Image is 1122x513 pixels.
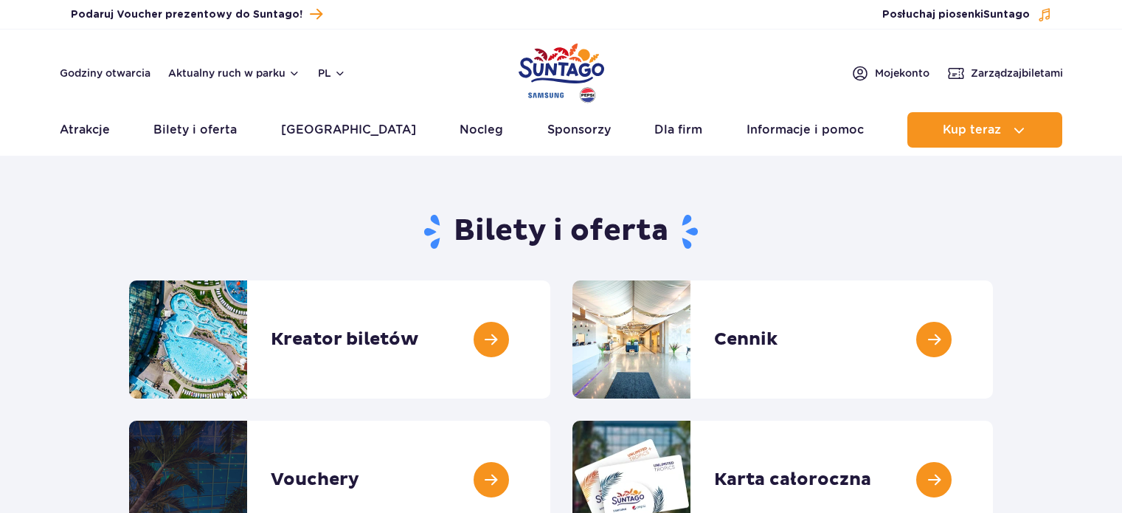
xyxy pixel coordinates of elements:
a: Nocleg [460,112,503,148]
h1: Bilety i oferta [129,213,993,251]
button: Posłuchaj piosenkiSuntago [882,7,1052,22]
a: Bilety i oferta [153,112,237,148]
a: Sponsorzy [547,112,611,148]
a: Atrakcje [60,112,110,148]
a: Zarządzajbiletami [947,64,1063,82]
span: Podaruj Voucher prezentowy do Suntago! [71,7,302,22]
span: Posłuchaj piosenki [882,7,1030,22]
span: Moje konto [875,66,929,80]
span: Zarządzaj biletami [971,66,1063,80]
span: Kup teraz [943,123,1001,137]
button: Aktualny ruch w parku [168,67,300,79]
span: Suntago [983,10,1030,20]
a: Dla firm [654,112,702,148]
a: [GEOGRAPHIC_DATA] [281,112,416,148]
button: pl [318,66,346,80]
a: Park of Poland [519,37,604,105]
a: Podaruj Voucher prezentowy do Suntago! [71,4,322,24]
button: Kup teraz [907,112,1062,148]
a: Informacje i pomoc [747,112,864,148]
a: Godziny otwarcia [60,66,150,80]
a: Mojekonto [851,64,929,82]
